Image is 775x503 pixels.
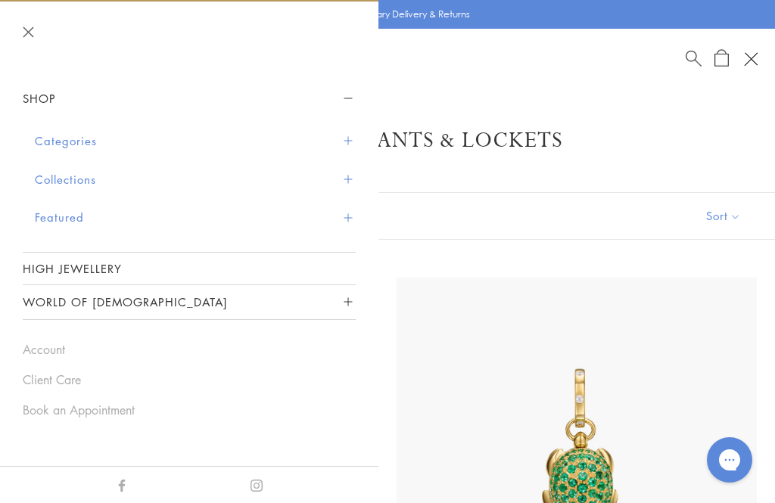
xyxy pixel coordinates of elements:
[686,49,702,68] a: Search
[23,26,34,38] button: Close navigation
[251,476,263,492] a: Instagram
[699,432,760,488] iframe: Gorgias live chat messenger
[23,285,356,319] button: World of [DEMOGRAPHIC_DATA]
[738,46,764,72] button: Open navigation
[38,127,737,154] h1: Charms, Pendants & Lockets
[35,122,356,160] button: Categories
[116,476,128,492] a: Facebook
[35,198,356,237] button: Featured
[23,341,356,358] a: Account
[23,371,356,388] a: Client Care
[23,82,356,116] button: Shop
[23,402,356,418] a: Book an Appointment
[672,193,775,239] button: Show sort by
[23,253,356,284] a: High Jewellery
[714,49,729,68] a: Open Shopping Bag
[23,82,356,320] nav: Sidebar navigation
[35,160,356,199] button: Collections
[298,7,470,22] p: Enjoy Complimentary Delivery & Returns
